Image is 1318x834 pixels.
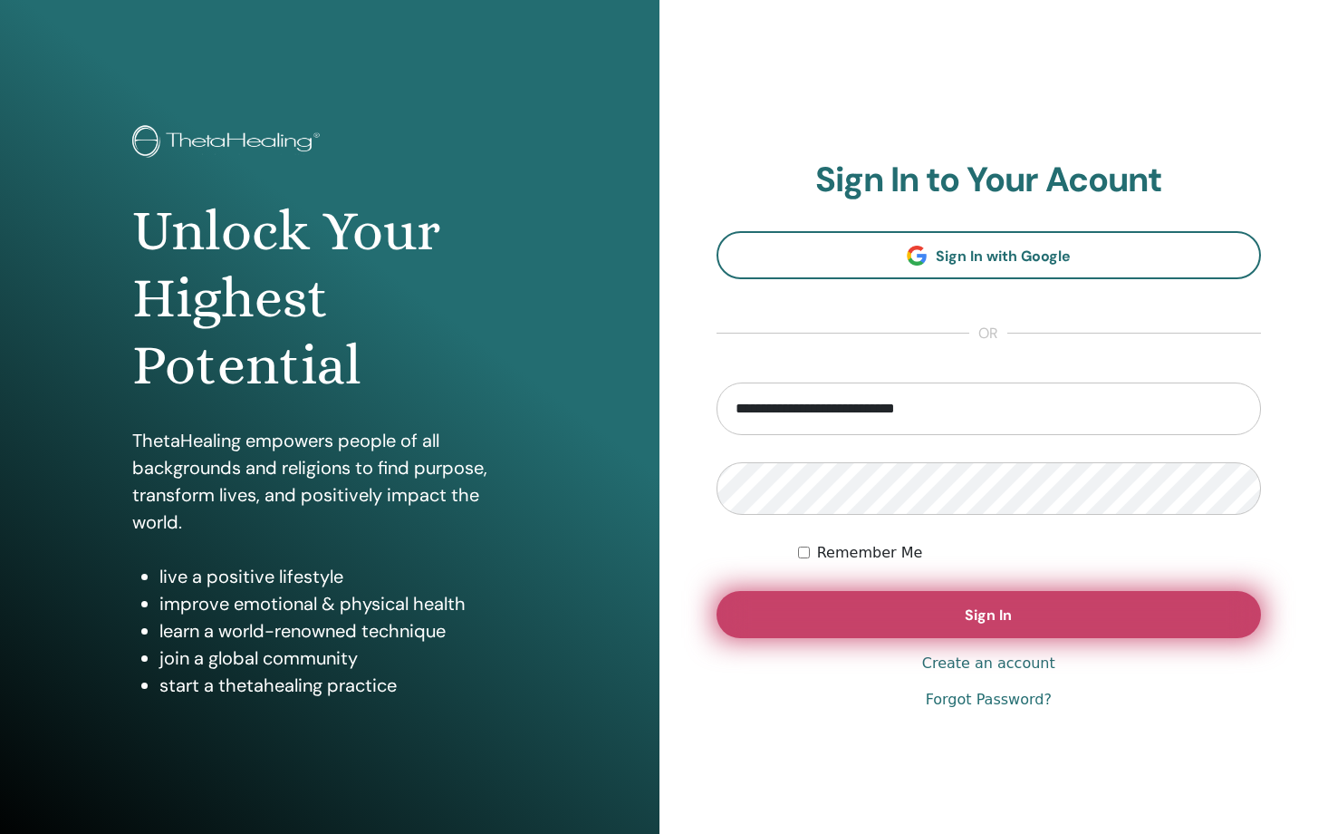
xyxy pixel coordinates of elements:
a: Forgot Password? [926,689,1052,711]
span: Sign In [965,606,1012,625]
label: Remember Me [817,542,923,564]
a: Sign In with Google [717,231,1262,279]
div: Keep me authenticated indefinitely or until I manually logout [798,542,1261,564]
span: Sign In with Google [936,247,1071,266]
li: join a global community [159,645,526,672]
li: live a positive lifestyle [159,563,526,590]
h2: Sign In to Your Acount [717,160,1262,201]
li: improve emotional & physical health [159,590,526,617]
li: start a thetahealing practice [159,672,526,699]
a: Create an account [922,653,1055,674]
button: Sign In [717,591,1262,638]
li: learn a world-renowned technique [159,617,526,645]
h1: Unlock Your Highest Potential [132,198,526,400]
span: or [969,323,1007,344]
p: ThetaHealing empowers people of all backgrounds and religions to find purpose, transform lives, a... [132,427,526,536]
